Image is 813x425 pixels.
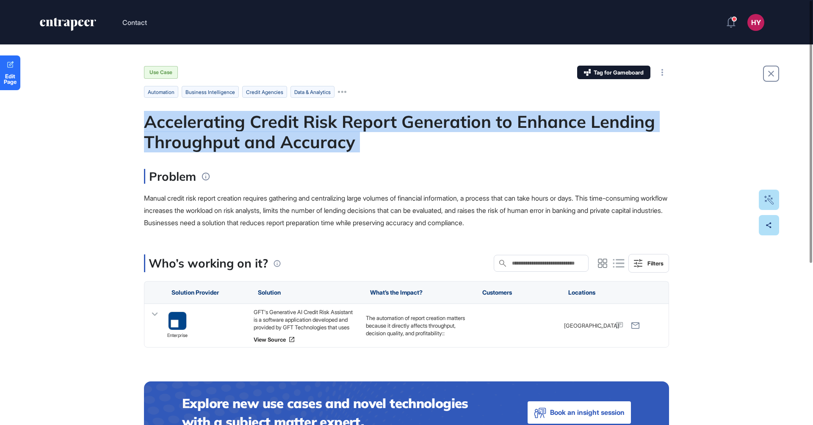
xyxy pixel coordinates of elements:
button: Contact [122,17,147,28]
li: credit agencies [242,86,287,98]
img: image [169,312,186,330]
span: Customers [482,289,512,296]
span: Tag for Gameboard [594,70,644,75]
span: Manual credit risk report creation requires gathering and centralizing large volumes of financial... [144,194,667,227]
button: HY [747,14,764,31]
h3: Problem [144,169,196,184]
span: Solution [258,289,281,296]
li: data & analytics [290,86,335,98]
div: Filters [647,260,664,267]
div: GFT's Generative AI Credit Risk Assistant is a software application developed and provided by GFT... [254,308,357,331]
span: enterprise [167,332,188,340]
button: Filters [628,254,669,273]
span: Locations [568,289,595,296]
li: automation [144,86,178,98]
li: business intelligence [182,86,239,98]
div: Accelerating Credit Risk Report Generation to Enhance Lending Throughput and Accuracy [144,111,669,152]
div: Use Case [144,66,178,79]
span: What’s the Impact? [370,289,423,296]
a: entrapeer-logo [39,18,97,34]
span: Book an insight session [550,406,625,419]
span: Solution Provider [171,289,219,296]
span: [GEOGRAPHIC_DATA] [564,322,619,329]
button: Book an insight session [528,401,631,424]
p: The automation of report creation matters because it directly affects throughput, decision qualit... [366,314,470,337]
a: image [168,312,187,331]
p: Who’s working on it? [149,254,268,272]
a: View Source [254,336,357,343]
